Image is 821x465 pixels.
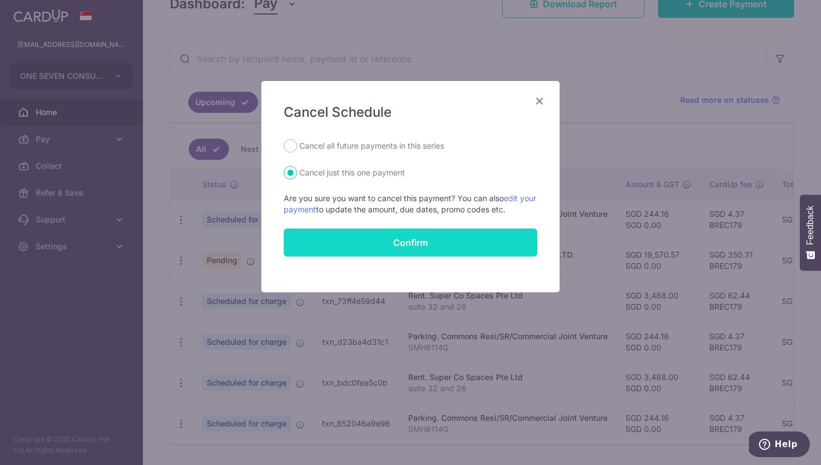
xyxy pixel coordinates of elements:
iframe: Opens a widget where you can find more information [749,431,810,459]
span: Feedback [805,206,815,245]
h5: Cancel Schedule [284,103,537,121]
p: Are you sure you want to cancel this payment? You can also to update the amount, due dates, promo... [284,193,537,215]
label: Cancel all future payments in this series [299,139,444,153]
button: Feedback - Show survey [800,194,821,271]
button: Close [533,94,546,108]
label: Cancel just this one payment [299,166,405,179]
button: Confirm [284,229,537,257]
